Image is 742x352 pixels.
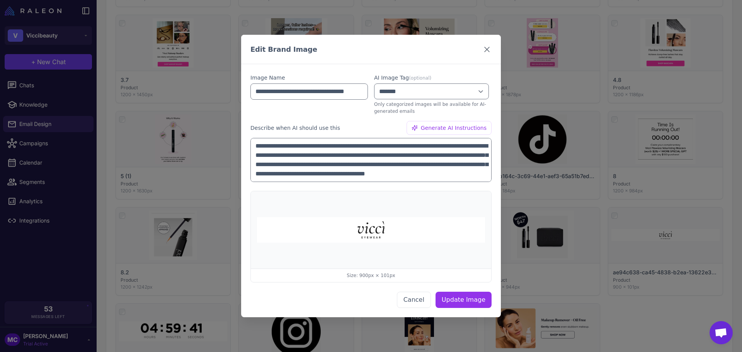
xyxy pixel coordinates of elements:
h3: Edit Brand Image [250,44,317,54]
label: AI Image Tag [374,73,492,82]
label: Image Name [250,73,368,82]
div: Size: 900px × 101px [251,269,491,282]
p: Only categorized images will be available for AI-generated emails [374,101,492,115]
span: Generate AI Instructions [421,124,487,132]
label: Describe when AI should use this [250,124,340,132]
button: Generate AI Instructions [407,121,492,135]
button: Update Image [436,292,492,308]
span: (optional) [409,75,431,81]
button: Cancel [397,292,431,308]
div: Open chat [710,321,733,344]
img: ae94c638-ca45-4838-b2ea-13622e37d31c.1 [257,217,485,243]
